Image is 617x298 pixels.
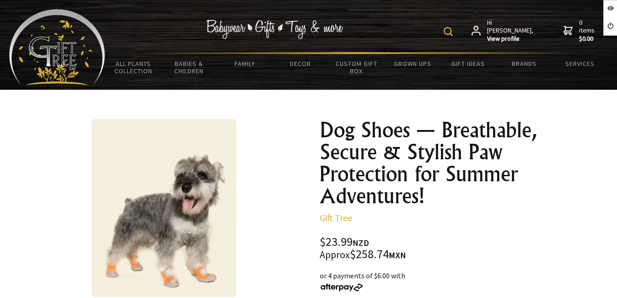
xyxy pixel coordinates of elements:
a: Decor [273,54,328,73]
a: Family [217,54,273,73]
a: Services [552,54,608,73]
a: All Plants Collection [105,54,161,81]
span: Hi [PERSON_NAME], [487,19,534,43]
a: Grown Ups [385,54,440,73]
a: Gift Tree [320,212,352,223]
img: Afterpay [320,283,364,292]
span: 0 items [579,18,596,43]
span: MXN [389,250,406,260]
img: product search [444,27,453,36]
img: Babywear - Gifts - Toys & more [206,20,343,39]
a: 0 items$0.00 [563,19,596,43]
img: Dog Shoes — Breathable, Secure & Stylish Paw Protection for Summer Adventures! [91,119,236,297]
a: Custom Gift Box [328,54,384,81]
div: $23.99 $258.74 [320,236,587,261]
h1: Dog Shoes — Breathable, Secure & Stylish Paw Protection for Summer Adventures! [320,119,587,207]
img: Babyware - Gifts - Toys and more... [9,9,105,85]
small: Approx [320,249,350,261]
strong: $0.00 [579,35,596,43]
a: Hi [PERSON_NAME],View profile [472,19,534,43]
a: Brands [496,54,552,73]
span: NZD [353,238,369,248]
strong: View profile [487,35,534,43]
a: Gift Ideas [440,54,496,73]
div: or 4 payments of $6.00 with [320,270,587,292]
a: Babies & Children [161,54,217,81]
